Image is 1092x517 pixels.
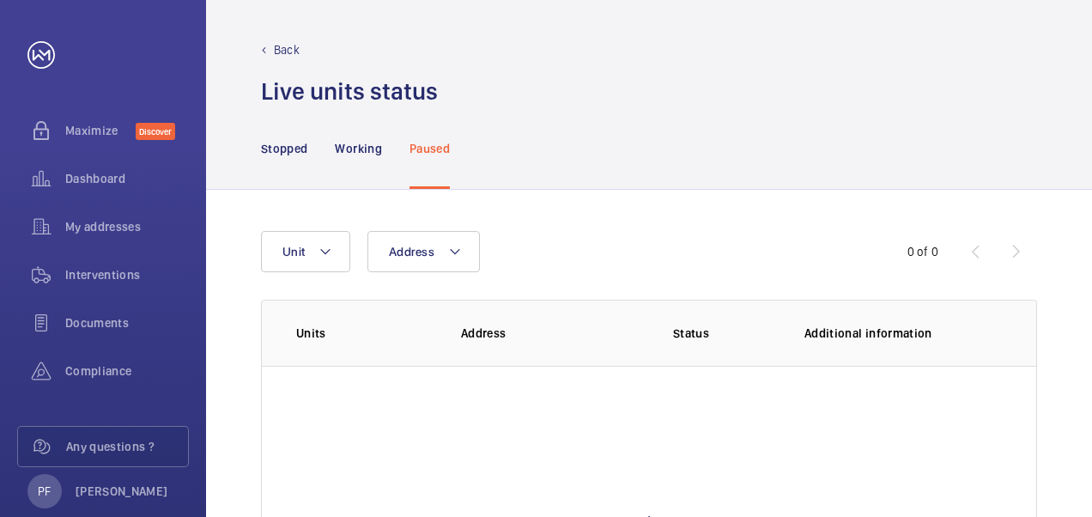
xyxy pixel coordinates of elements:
span: Discover [136,123,175,140]
h1: Live units status [261,76,438,107]
p: [PERSON_NAME] [76,483,168,500]
p: Stopped [261,140,307,157]
div: 0 of 0 [907,243,938,260]
span: Documents [65,314,189,331]
p: Back [274,41,300,58]
p: Units [296,325,434,342]
span: Any questions ? [66,438,188,455]
button: Address [367,231,480,272]
p: Additional information [804,325,1002,342]
span: My addresses [65,218,189,235]
span: Compliance [65,362,189,380]
p: Status [617,325,765,342]
p: Working [335,140,381,157]
span: Dashboard [65,170,189,187]
p: Address [461,325,605,342]
span: Maximize [65,122,136,139]
span: Interventions [65,266,189,283]
p: PF [38,483,51,500]
button: Unit [261,231,350,272]
span: Address [389,245,434,258]
span: Unit [282,245,305,258]
p: Paused [409,140,450,157]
